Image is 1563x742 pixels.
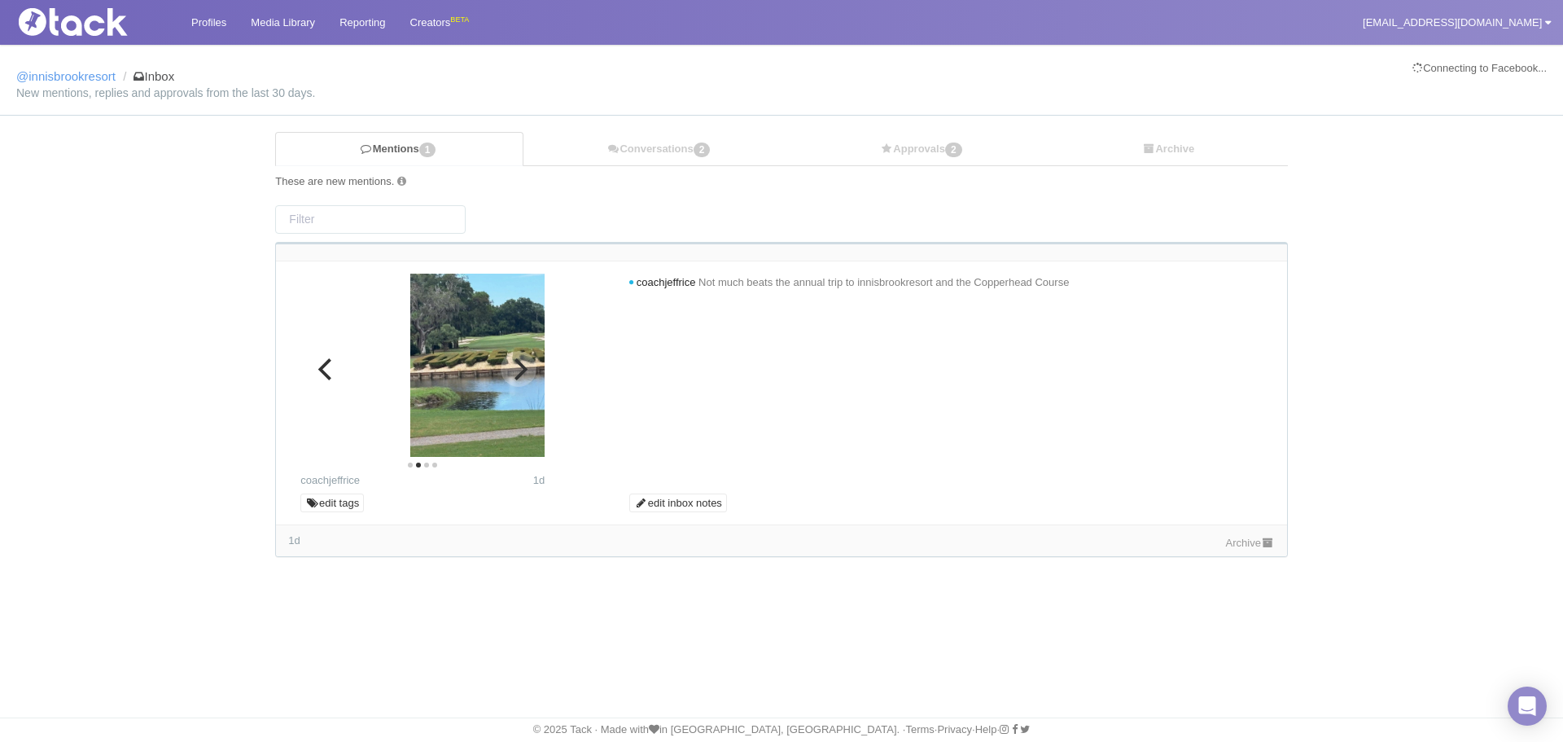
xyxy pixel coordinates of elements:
a: Approvals2 [797,133,1049,166]
div: © 2025 Tack · Made with in [GEOGRAPHIC_DATA], [GEOGRAPHIC_DATA]. · · · · [4,722,1559,737]
img: Tack [12,8,175,36]
a: @innisbrookresort [16,69,116,83]
span: 1d [288,534,300,547]
button: Next [501,351,536,387]
div: BETA [450,11,469,29]
div: Connecting to Facebook... [1412,61,1547,76]
time: Posted: 2025-09-27 21:27 UTC [533,473,545,488]
span: 1 [419,143,436,157]
div: These are new mentions. [275,174,1287,189]
li: Page dot 1 [408,463,413,468]
li: Page dot 4 [432,463,437,468]
span: Not much beats the annual trip to innisbrookresort and the Copperhead Course [698,276,1069,288]
a: Terms [905,723,934,735]
a: Archive [1049,133,1287,166]
div: Open Intercom Messenger [1508,687,1547,726]
a: Archive [1226,537,1275,549]
span: 1d [533,474,545,486]
li: Page dot 3 [424,463,429,468]
a: Mentions1 [275,132,523,166]
a: Privacy [937,723,972,735]
span: 2 [945,143,962,157]
small: New mentions, replies and approvals from the last 30 days. [16,87,1547,99]
time: Latest comment: 2025-09-27 21:27 UTC [288,534,300,547]
span: 2 [694,143,711,157]
button: Previous [309,351,344,387]
span: coachjeffrice [637,276,696,288]
a: edit inbox notes [629,494,727,513]
input: Filter [275,205,466,234]
a: edit tags [300,494,364,513]
li: Inbox [119,69,174,84]
a: coachjeffrice [300,474,360,486]
img: Image may contain: field, nature, outdoors, golf, golf course, sport, lake, water, scenery, pond,... [410,274,655,457]
li: Page dot 2 [416,463,421,468]
i: new [629,280,633,285]
a: Help [975,723,997,735]
a: Conversations2 [523,133,797,166]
